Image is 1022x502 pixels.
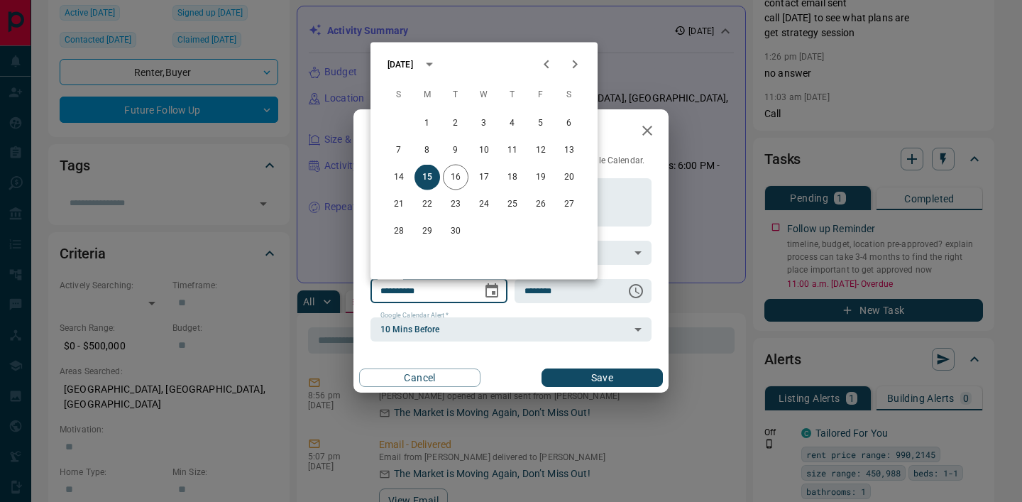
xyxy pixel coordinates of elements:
button: 15 [414,165,440,190]
span: Wednesday [471,81,497,109]
span: Thursday [500,81,525,109]
button: 13 [556,138,582,163]
button: Cancel [359,369,480,387]
button: 25 [500,192,525,217]
button: 26 [528,192,554,217]
button: 22 [414,192,440,217]
span: Tuesday [443,81,468,109]
label: Time [524,273,543,282]
button: 29 [414,219,440,244]
button: 24 [471,192,497,217]
button: 11 [500,138,525,163]
span: Saturday [556,81,582,109]
button: 19 [528,165,554,190]
button: 16 [443,165,468,190]
button: 20 [556,165,582,190]
button: calendar view is open, switch to year view [417,53,441,77]
h2: Edit Task [353,109,446,155]
button: 27 [556,192,582,217]
button: 23 [443,192,468,217]
button: 30 [443,219,468,244]
button: 12 [528,138,554,163]
button: 21 [386,192,412,217]
button: Next month [561,50,589,79]
button: Save [542,369,663,387]
span: Friday [528,81,554,109]
div: 10 Mins Before [370,317,652,342]
button: 1 [414,111,440,136]
span: Monday [414,81,440,109]
div: [DATE] [388,58,413,71]
button: 4 [500,111,525,136]
button: 2 [443,111,468,136]
button: 3 [471,111,497,136]
button: 8 [414,138,440,163]
button: 6 [556,111,582,136]
button: 7 [386,138,412,163]
button: 17 [471,165,497,190]
span: Sunday [386,81,412,109]
button: 10 [471,138,497,163]
button: 14 [386,165,412,190]
label: Date [380,273,398,282]
button: 28 [386,219,412,244]
button: Choose date, selected date is Sep 15, 2025 [478,277,506,305]
button: 5 [528,111,554,136]
button: 9 [443,138,468,163]
button: Previous month [532,50,561,79]
button: 18 [500,165,525,190]
button: Choose time, selected time is 11:00 AM [622,277,650,305]
label: Google Calendar Alert [380,311,449,320]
